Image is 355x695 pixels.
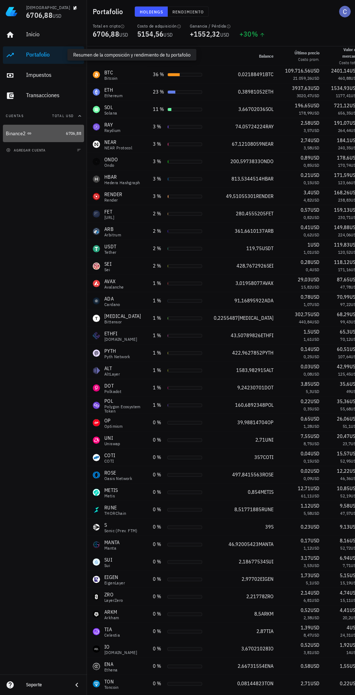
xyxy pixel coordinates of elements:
[260,158,273,165] span: ONDO
[190,23,231,29] div: Ganancia / Pérdida
[301,207,310,213] span: 0,57
[93,158,100,165] div: ONDO-icon
[304,650,312,655] span: 3,81
[337,468,350,474] span: 12,22
[4,146,49,154] button: agregar cuenta
[251,29,258,39] span: %
[301,415,310,422] span: 0,65
[337,363,350,370] span: 42,99
[340,328,350,335] span: 65,3
[242,576,260,582] span: 2,97702
[220,32,230,38] span: USD
[338,145,351,150] span: 240,35
[265,88,273,95] span: ETH
[301,607,310,613] span: 0,52
[301,284,312,290] span: 15,82
[337,154,350,161] span: 178,6
[104,121,121,128] div: RAY
[340,537,350,544] span: 8,16
[292,85,310,91] span: 3937,63
[137,29,164,39] span: 5154,56
[310,137,319,144] span: USD
[301,524,310,530] span: 0,23
[26,71,81,78] div: Impuestos
[137,23,181,29] div: Costo de adquisición
[335,93,351,98] span: 1177,41
[301,642,310,648] span: 0,52
[168,7,209,17] button: Rendimiento
[304,458,312,464] span: 0,15
[238,106,266,112] span: 3,66702036
[104,146,132,150] div: NEAR Protocol
[304,162,312,168] span: 0,85
[310,102,319,109] span: USD
[8,148,46,153] span: agregar cuenta
[340,680,350,687] span: 0,22
[104,111,117,115] div: Solana
[147,46,208,66] th: Portafolio %: Sin ordenar. Pulse para ordenar de forma ascendente.
[312,128,319,133] span: USD
[93,210,100,218] div: FET-icon
[331,85,350,91] span: 1534,93
[301,172,310,178] span: 0,21
[304,597,312,603] span: 6,81
[340,302,351,307] span: 97,22
[93,141,100,148] div: NEAR-icon
[237,384,264,391] span: 9,24230701
[338,249,351,255] span: 120,52
[312,162,319,168] span: USD
[308,241,310,248] span: 1
[312,145,319,150] span: USD
[340,524,350,530] span: 9,13
[87,46,147,66] th: Moneda
[262,141,273,147] span: NEAR
[304,423,312,429] span: 1,28
[237,680,264,687] span: 0,08144823
[6,6,17,17] img: LedgiFi
[334,189,350,196] span: 168,26
[337,398,350,405] span: 35,36
[343,563,351,568] span: 7,71
[301,363,310,370] span: 0,03
[266,106,273,112] span: SOL
[266,123,273,130] span: RAY
[265,71,273,78] span: BTC
[338,371,351,377] span: 125,45
[310,154,319,161] span: USD
[343,423,351,429] span: 51,1
[93,193,100,200] div: RENDER-icon
[295,311,310,318] span: 302,75
[139,9,163,15] span: Holdings
[104,104,117,111] div: SOL
[347,624,350,631] span: 4
[153,71,164,78] div: 36 %
[334,207,350,213] span: 159,13
[231,175,262,182] span: 813,5344514
[306,389,312,394] span: 5,3
[3,107,84,125] button: CuentasTotal USD
[334,259,350,265] span: 118,12
[248,489,260,495] span: 0,854
[304,328,310,335] span: 1,5
[265,524,271,530] span: 39
[153,53,176,59] span: Portafolio %
[234,297,264,304] span: 91,16895922
[337,294,350,300] span: 70,99
[299,319,312,324] span: 440,84
[262,175,273,182] span: HBAR
[337,276,350,283] span: 87,65
[337,311,350,318] span: 68,29
[340,555,350,561] span: 6,94
[26,31,81,38] div: Inicio
[340,632,351,638] span: 24,31
[295,102,310,109] span: 196,65
[312,180,319,185] span: USD
[256,628,266,634] span: 2,87
[304,476,312,481] span: 0,09
[301,502,310,509] span: 1,12
[310,207,319,213] span: USD
[235,280,263,286] span: 3,01958077
[301,154,310,161] span: 0,89
[3,67,84,84] a: Impuestos
[340,319,351,324] span: 99,43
